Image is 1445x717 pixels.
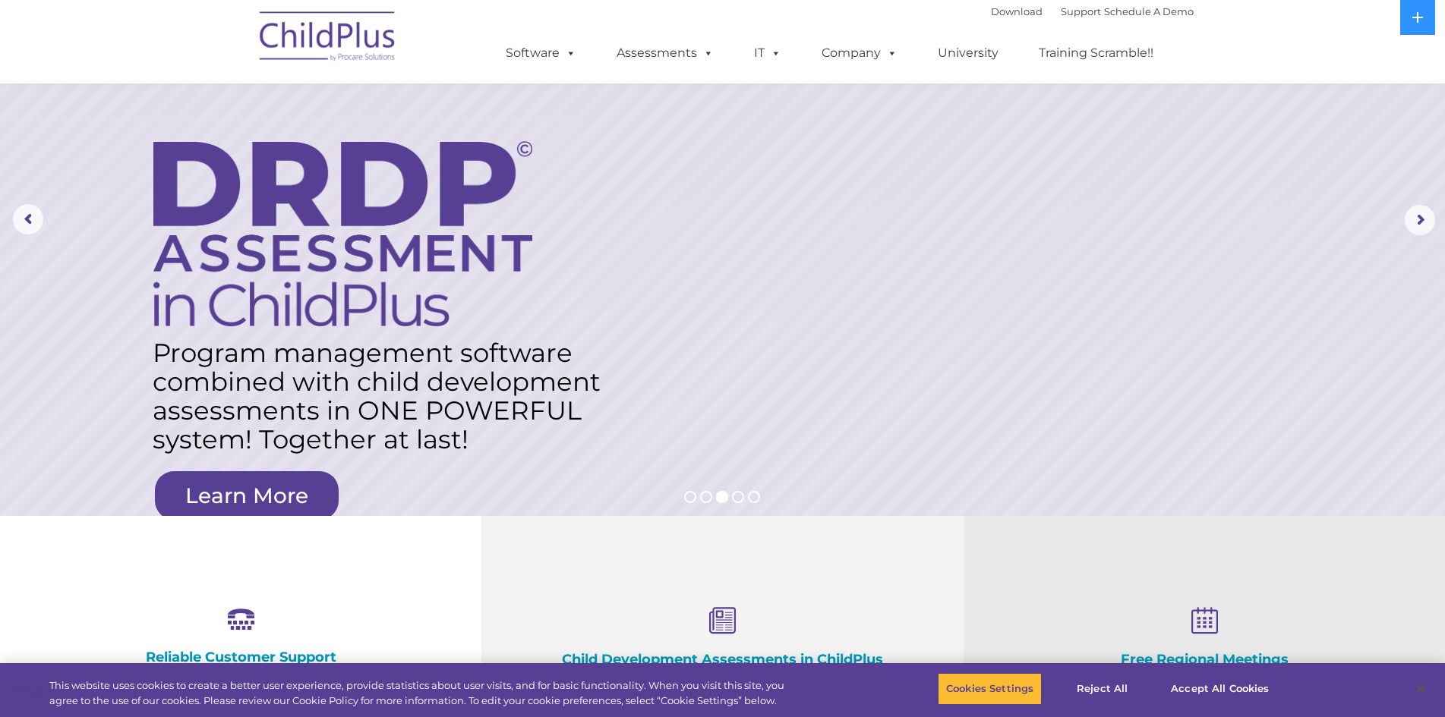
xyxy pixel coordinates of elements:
a: Support [1061,5,1101,17]
a: University [923,38,1014,68]
img: DRDP Assessment in ChildPlus [153,141,532,326]
button: Accept All Cookies [1163,673,1277,705]
rs-layer: Program management software combined with child development assessments in ONE POWERFUL system! T... [153,338,615,454]
a: Learn More [155,471,339,520]
h4: Reliable Customer Support [76,649,405,665]
h4: Free Regional Meetings [1040,651,1369,668]
button: Close [1404,672,1437,706]
h4: Child Development Assessments in ChildPlus [557,651,887,668]
button: Cookies Settings [938,673,1042,705]
a: Assessments [601,38,729,68]
a: IT [739,38,797,68]
span: Last name [211,100,257,112]
a: Company [806,38,913,68]
a: Schedule A Demo [1104,5,1194,17]
img: ChildPlus by Procare Solutions [252,1,404,77]
a: Software [491,38,592,68]
div: This website uses cookies to create a better user experience, provide statistics about user visit... [49,678,795,708]
a: Training Scramble!! [1024,38,1169,68]
span: Phone number [211,162,276,174]
a: Download [991,5,1043,17]
button: Reject All [1055,673,1150,705]
font: | [991,5,1194,17]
